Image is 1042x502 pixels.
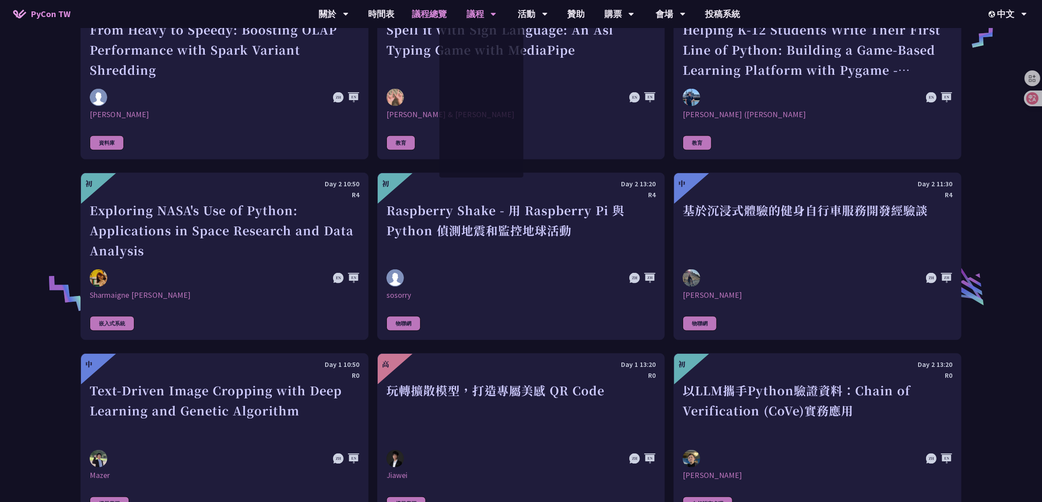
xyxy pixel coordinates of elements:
div: 初 [85,178,92,189]
div: 基於沉浸式體驗的健身自行車服務開發經驗談 [683,200,952,261]
img: Sharmaigne Angelie Mabano [90,269,107,287]
div: Raspberry Shake - 用 Raspberry Pi 與 Python 偵測地震和監控地球活動 [386,200,656,261]
div: Exploring NASA's Use of Python: Applications in Space Research and Data Analysis [90,200,359,261]
div: R4 [683,189,952,200]
div: Day 2 13:20 [386,178,656,189]
div: [PERSON_NAME] & [PERSON_NAME] [386,109,656,120]
div: [PERSON_NAME] [90,109,359,120]
div: 高 [382,359,389,370]
div: R0 [683,370,952,381]
div: R4 [386,189,656,200]
div: Text-Driven Image Cropping with Deep Learning and Genetic Algorithm [90,381,359,441]
img: Kevin Tseng [683,450,700,467]
div: [PERSON_NAME] [683,471,952,481]
img: sosorry [386,269,404,287]
div: Day 1 13:20 [386,359,656,370]
div: Helping K-12 Students Write Their First Line of Python: Building a Game-Based Learning Platform w... [683,20,952,80]
div: Day 2 13:20 [683,359,952,370]
div: R4 [90,189,359,200]
div: Jiawei [386,471,656,481]
div: [PERSON_NAME] ([PERSON_NAME] [683,109,952,120]
div: Spell it with Sign Language: An Asl Typing Game with MediaPipe [386,20,656,80]
div: 資料庫 [90,136,124,150]
div: 玩轉擴散模型，打造專屬美感 QR Code [386,381,656,441]
div: 以LLM攜手Python驗證資料：Chain of Verification (CoVe)實務應用 [683,381,952,441]
img: Peter [683,269,700,287]
div: 嵌入式系統 [90,316,134,331]
div: 教育 [386,136,415,150]
span: PyCon TW [31,7,70,21]
div: R0 [386,370,656,381]
div: sosorry [386,290,656,300]
div: R0 [90,370,359,381]
div: 物聯網 [386,316,421,331]
div: 中 [85,359,92,370]
div: 初 [678,359,685,370]
img: Chieh-Hung (Jeff) Cheng [683,89,700,106]
div: Day 2 11:30 [683,178,952,189]
div: 教育 [683,136,712,150]
div: 中 [678,178,685,189]
img: Locale Icon [989,11,997,17]
a: PyCon TW [4,3,79,25]
img: Jiawei [386,450,404,468]
div: From Heavy to Speedy: Boosting OLAP Performance with Spark Variant Shredding [90,20,359,80]
img: Wei Jun Cheng [90,89,107,106]
div: [PERSON_NAME] [683,290,952,300]
a: 初 Day 2 13:20 R4 Raspberry Shake - 用 Raspberry Pi 與 Python 偵測地震和監控地球活動 sosorry sosorry 物聯網 [377,173,665,340]
div: 初 [382,178,389,189]
div: Day 2 10:50 [90,178,359,189]
div: Day 1 10:50 [90,359,359,370]
a: 中 Day 2 11:30 R4 基於沉浸式體驗的健身自行車服務開發經驗談 Peter [PERSON_NAME] 物聯網 [674,173,961,340]
div: Mazer [90,471,359,481]
div: 物聯網 [683,316,717,331]
img: Home icon of PyCon TW 2025 [13,10,26,18]
img: Megan & Ethan [386,89,404,106]
img: Mazer [90,450,107,467]
div: Sharmaigne [PERSON_NAME] [90,290,359,300]
a: 初 Day 2 10:50 R4 Exploring NASA's Use of Python: Applications in Space Research and Data Analysis... [81,173,368,340]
